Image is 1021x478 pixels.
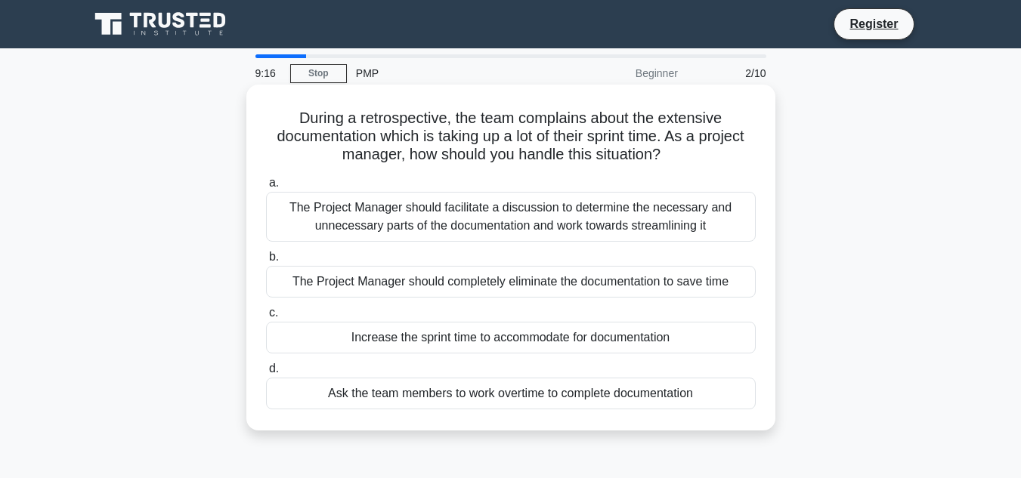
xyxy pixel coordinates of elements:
[269,250,279,263] span: b.
[266,322,756,353] div: Increase the sprint time to accommodate for documentation
[269,362,279,375] span: d.
[290,64,347,83] a: Stop
[266,378,756,409] div: Ask the team members to work overtime to complete documentation
[265,109,757,165] h5: During a retrospective, the team complains about the extensive documentation which is taking up a...
[269,176,279,189] span: a.
[347,58,555,88] div: PMP
[555,58,687,88] div: Beginner
[266,266,756,298] div: The Project Manager should completely eliminate the documentation to save time
[266,192,756,242] div: The Project Manager should facilitate a discussion to determine the necessary and unnecessary par...
[840,14,907,33] a: Register
[687,58,775,88] div: 2/10
[246,58,290,88] div: 9:16
[269,306,278,319] span: c.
